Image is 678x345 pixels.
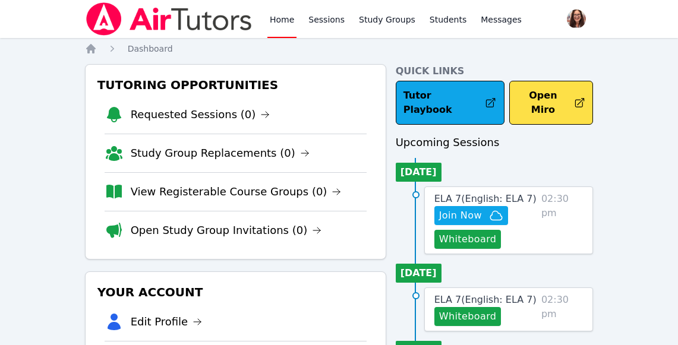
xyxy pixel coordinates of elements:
span: Messages [481,14,522,26]
img: Air Tutors [85,2,253,36]
h3: Your Account [95,281,376,303]
span: Join Now [439,208,482,223]
nav: Breadcrumb [85,43,594,55]
button: Open Miro [509,81,594,125]
a: Tutor Playbook [396,81,504,125]
a: Study Group Replacements (0) [131,145,310,162]
span: ELA 7 ( English: ELA 7 ) [434,294,537,305]
a: Open Study Group Invitations (0) [131,222,322,239]
button: Join Now [434,206,508,225]
a: Edit Profile [131,314,203,330]
a: View Registerable Course Groups (0) [131,183,342,200]
button: Whiteboard [434,307,502,326]
span: 02:30 pm [541,192,583,249]
h3: Tutoring Opportunities [95,74,376,96]
span: ELA 7 ( English: ELA 7 ) [434,193,537,204]
span: 02:30 pm [541,293,583,326]
h4: Quick Links [396,64,594,78]
li: [DATE] [396,264,442,283]
h3: Upcoming Sessions [396,134,594,151]
a: Requested Sessions (0) [131,106,270,123]
a: ELA 7(English: ELA 7) [434,293,537,307]
li: [DATE] [396,163,442,182]
a: ELA 7(English: ELA 7) [434,192,537,206]
a: Dashboard [128,43,173,55]
button: Whiteboard [434,230,502,249]
span: Dashboard [128,44,173,53]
